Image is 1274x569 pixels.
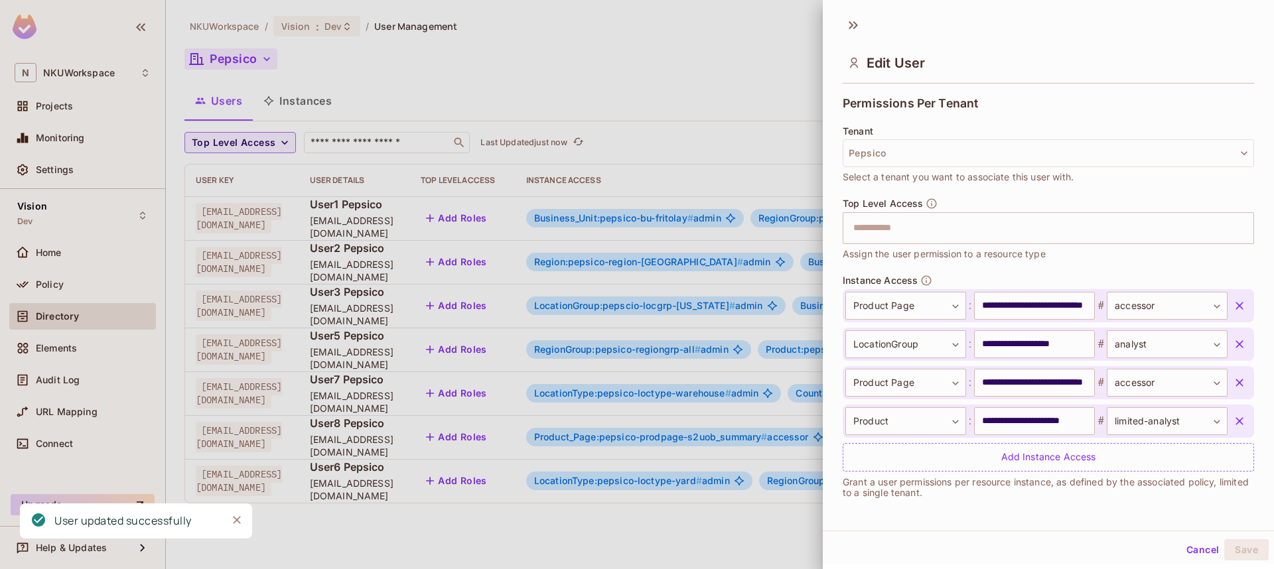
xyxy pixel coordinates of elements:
[845,330,966,358] div: LocationGroup
[54,513,192,529] div: User updated successfully
[1107,407,1228,435] div: limited-analyst
[966,375,974,391] span: :
[1095,336,1107,352] span: #
[966,336,974,352] span: :
[843,139,1254,167] button: Pepsico
[845,369,966,397] div: Product Page
[843,477,1254,498] p: Grant a user permissions per resource instance, as defined by the associated policy, limited to a...
[1095,298,1107,314] span: #
[1224,539,1269,560] button: Save
[1181,539,1224,560] button: Cancel
[1095,413,1107,429] span: #
[843,275,918,286] span: Instance Access
[966,298,974,314] span: :
[843,198,923,209] span: Top Level Access
[843,126,873,137] span: Tenant
[845,292,966,320] div: Product Page
[843,97,978,110] span: Permissions Per Tenant
[867,55,925,71] span: Edit User
[227,510,247,530] button: Close
[1095,375,1107,391] span: #
[1107,330,1228,358] div: analyst
[843,443,1254,472] div: Add Instance Access
[1107,292,1228,320] div: accessor
[843,247,1046,261] span: Assign the user permission to a resource type
[843,170,1074,184] span: Select a tenant you want to associate this user with.
[1247,226,1249,229] button: Open
[966,413,974,429] span: :
[845,407,966,435] div: Product
[1107,369,1228,397] div: accessor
